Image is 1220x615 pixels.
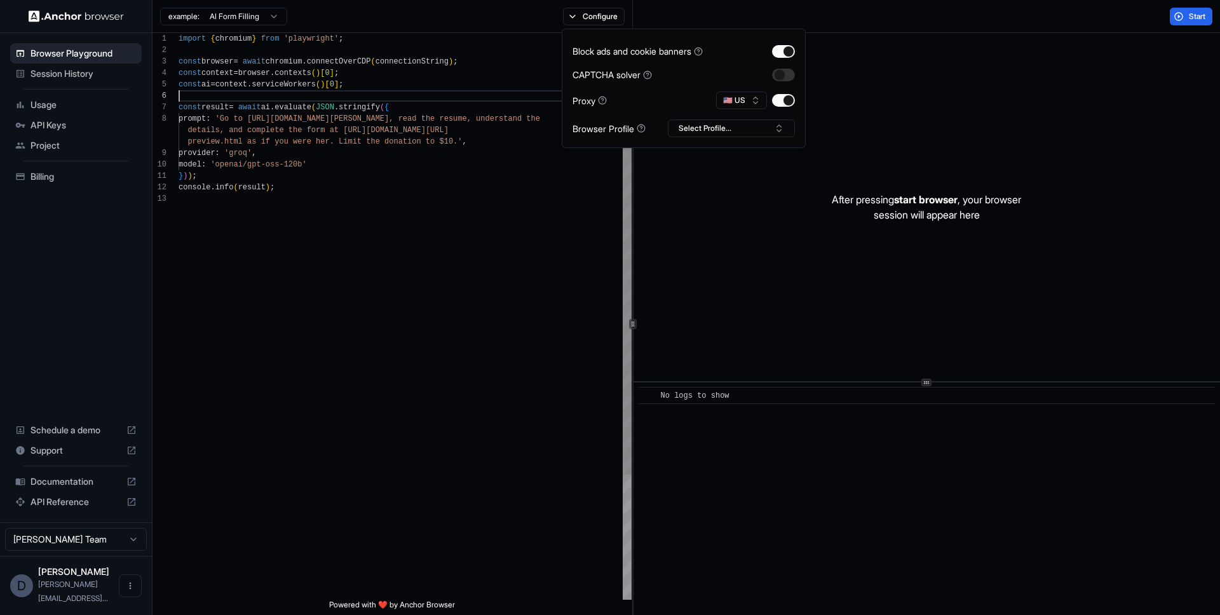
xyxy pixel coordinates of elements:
[152,56,166,67] div: 3
[252,80,316,89] span: serviceWorkers
[215,114,407,123] span: 'Go to [URL][DOMAIN_NAME][PERSON_NAME], re
[215,183,234,192] span: info
[201,69,233,78] span: context
[10,115,142,135] div: API Keys
[229,103,233,112] span: =
[339,80,343,89] span: ;
[311,69,316,78] span: (
[252,149,256,158] span: ,
[179,160,201,169] span: model
[325,80,329,89] span: [
[462,137,466,146] span: ,
[302,57,306,66] span: .
[894,193,958,206] span: start browser
[179,80,201,89] span: const
[573,44,703,58] div: Block ads and cookie banners
[183,172,187,180] span: )
[29,10,124,22] img: Anchor Logo
[274,69,311,78] span: contexts
[266,183,270,192] span: )
[266,57,302,66] span: chromium
[210,183,215,192] span: .
[668,119,795,137] button: Select Profile...
[179,57,201,66] span: const
[334,69,339,78] span: ;
[38,579,108,603] span: dan@pillar.security
[1189,11,1207,22] span: Start
[10,43,142,64] div: Browser Playground
[179,172,183,180] span: }
[10,420,142,440] div: Schedule a demo
[407,114,540,123] span: ad the resume, understand the
[371,57,376,66] span: (
[30,119,137,132] span: API Keys
[233,69,238,78] span: =
[366,126,449,135] span: [DOMAIN_NAME][URL]
[339,103,380,112] span: stringify
[179,103,201,112] span: const
[152,170,166,182] div: 11
[119,574,142,597] button: Open menu
[449,57,453,66] span: )
[201,160,206,169] span: :
[270,103,274,112] span: .
[563,8,625,25] button: Configure
[416,137,462,146] span: n to $10.'
[30,496,121,508] span: API Reference
[152,67,166,79] div: 4
[329,600,455,615] span: Powered with ❤️ by Anchor Browser
[716,91,767,109] button: 🇺🇸 US
[30,98,137,111] span: Usage
[38,566,109,577] span: Dan Lisichkin
[316,103,334,112] span: JSON
[187,172,192,180] span: )
[179,183,210,192] span: console
[316,80,320,89] span: (
[270,69,274,78] span: .
[334,103,339,112] span: .
[30,67,137,80] span: Session History
[320,69,325,78] span: [
[270,183,274,192] span: ;
[10,492,142,512] div: API Reference
[233,57,238,66] span: =
[210,80,215,89] span: =
[243,57,266,66] span: await
[645,389,651,402] span: ​
[10,574,33,597] div: D
[30,47,137,60] span: Browser Playground
[247,80,252,89] span: .
[573,94,607,107] div: Proxy
[233,183,238,192] span: (
[179,114,206,123] span: prompt
[10,95,142,115] div: Usage
[325,69,329,78] span: 0
[179,34,206,43] span: import
[10,64,142,84] div: Session History
[30,170,137,183] span: Billing
[152,90,166,102] div: 6
[30,444,121,457] span: Support
[316,69,320,78] span: )
[224,149,252,158] span: 'groq'
[284,34,339,43] span: 'playwright'
[339,34,343,43] span: ;
[311,103,316,112] span: (
[307,57,371,66] span: connectOverCDP
[384,103,389,112] span: {
[152,44,166,56] div: 2
[30,424,121,436] span: Schedule a demo
[179,149,215,158] span: provider
[179,69,201,78] span: const
[573,122,646,135] div: Browser Profile
[334,80,339,89] span: ]
[380,103,384,112] span: (
[261,103,270,112] span: ai
[152,159,166,170] div: 10
[152,113,166,125] div: 8
[30,139,137,152] span: Project
[238,103,261,112] span: await
[238,69,270,78] span: browser
[661,391,729,400] span: No logs to show
[10,166,142,187] div: Billing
